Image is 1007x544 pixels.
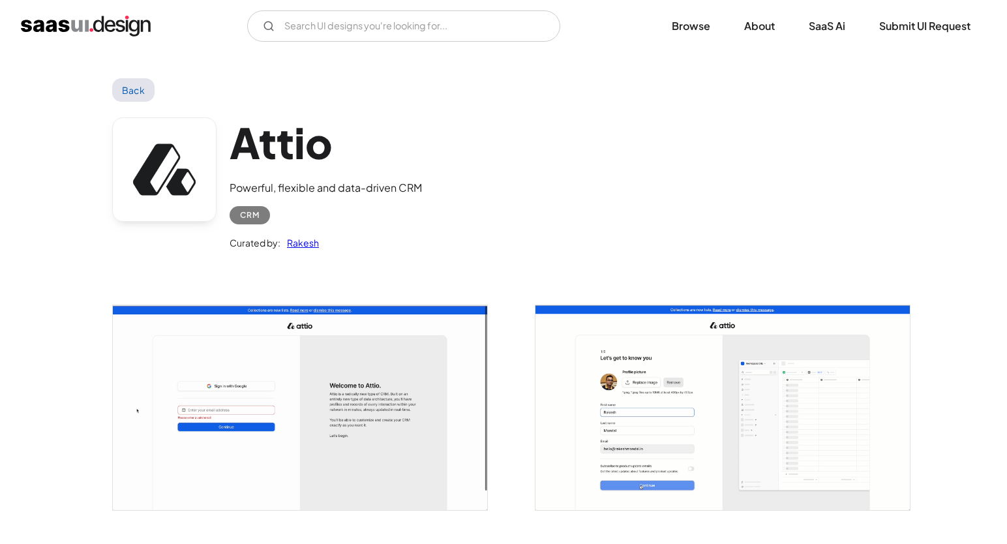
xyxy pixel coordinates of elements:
a: home [21,16,151,37]
h1: Attio [230,117,422,168]
a: SaaS Ai [793,12,861,40]
img: 63e25b950f361025520fd3ac_Attio_%20Customer%20relationship%20lets%20get%20to%20know.png [535,305,910,510]
img: 63e25b967455a07d7c44aa86_Attio_%20Customer%20relationship%20Welcome.png [113,305,487,510]
div: Powerful, flexible and data-driven CRM [230,180,422,196]
a: Back [112,78,155,102]
a: Rakesh [280,235,319,250]
div: CRM [240,207,260,223]
a: Browse [656,12,726,40]
a: About [729,12,790,40]
a: Submit UI Request [864,12,986,40]
a: open lightbox [113,305,487,510]
form: Email Form [247,10,560,42]
input: Search UI designs you're looking for... [247,10,560,42]
div: Curated by: [230,235,280,250]
a: open lightbox [535,305,910,510]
